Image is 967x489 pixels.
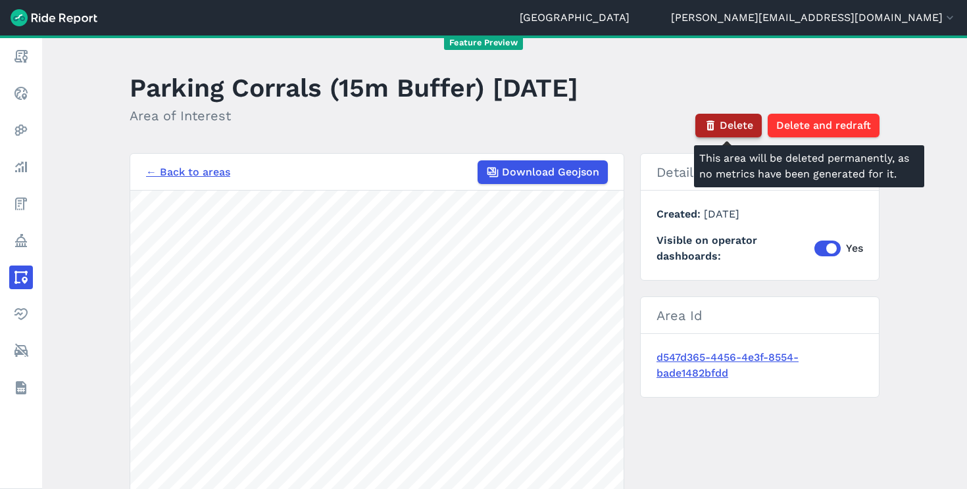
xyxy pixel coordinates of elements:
[520,10,630,26] a: [GEOGRAPHIC_DATA]
[720,118,753,133] span: Delete
[657,208,704,220] span: Created
[776,118,871,133] span: Delete and redraft
[9,81,33,105] a: Realtime
[9,376,33,400] a: Datasets
[9,45,33,68] a: Report
[9,229,33,252] a: Policy
[768,114,880,137] button: Delete and redraft
[11,9,97,26] img: Ride Report
[130,106,578,126] h2: Area of Interest
[814,241,863,256] label: Yes
[9,192,33,216] a: Fees
[146,164,230,180] a: ← Back to areas
[657,350,863,381] a: d547d365-4456-4e3f-8554-bade1482bfdd
[9,155,33,179] a: Analyze
[704,208,739,220] span: [DATE]
[502,164,599,180] span: Download Geojson
[641,297,879,334] h3: Area Id
[657,233,814,264] span: Visible on operator dashboards
[9,118,33,142] a: Heatmaps
[444,36,523,50] span: Feature Preview
[130,70,578,106] h1: Parking Corrals (15m Buffer) [DATE]
[9,266,33,289] a: Areas
[478,160,608,184] button: Download Geojson
[9,302,33,326] a: Health
[641,154,879,191] h2: Details
[695,114,762,137] button: Delete
[9,339,33,363] a: ModeShift
[671,10,956,26] button: [PERSON_NAME][EMAIL_ADDRESS][DOMAIN_NAME]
